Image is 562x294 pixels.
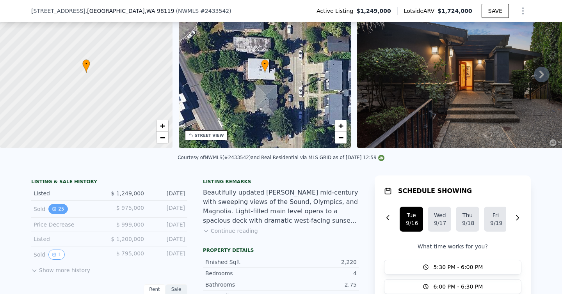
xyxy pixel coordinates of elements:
[335,120,347,132] a: Zoom in
[150,250,185,260] div: [DATE]
[515,3,531,19] button: Show Options
[34,221,103,228] div: Price Decrease
[406,219,417,227] div: 9/16
[31,263,90,274] button: Show more history
[203,188,359,225] div: Beautifully updated [PERSON_NAME] mid-century with sweeping views of the Sound, Olympics, and Mag...
[428,207,451,232] button: Wed9/17
[434,263,483,271] span: 5:30 PM - 6:00 PM
[160,121,165,131] span: +
[434,211,445,219] div: Wed
[116,250,144,257] span: $ 795,000
[482,4,509,18] button: SAVE
[144,8,174,14] span: , WA 98119
[203,247,359,253] div: Property details
[160,133,165,142] span: −
[31,179,187,186] div: LISTING & SALE HISTORY
[384,260,521,275] button: 5:30 PM - 6:00 PM
[434,219,445,227] div: 9/17
[203,227,258,235] button: Continue reading
[205,281,281,289] div: Bathrooms
[34,235,103,243] div: Listed
[157,120,168,132] a: Zoom in
[490,219,501,227] div: 9/19
[205,269,281,277] div: Bedrooms
[404,7,438,15] span: Lotside ARV
[34,250,103,260] div: Sold
[398,186,472,196] h1: SCHEDULE SHOWING
[116,205,144,211] span: $ 975,000
[384,243,521,250] p: What time works for you?
[281,269,357,277] div: 4
[157,132,168,143] a: Zoom out
[150,190,185,197] div: [DATE]
[203,179,359,185] div: Listing remarks
[281,258,357,266] div: 2,220
[34,190,103,197] div: Listed
[200,8,229,14] span: # 2433542
[338,121,343,131] span: +
[317,7,356,15] span: Active Listing
[261,59,269,73] div: •
[384,279,521,294] button: 6:00 PM - 6:30 PM
[484,207,507,232] button: Fri9/19
[31,7,85,15] span: [STREET_ADDRESS]
[85,7,174,15] span: , [GEOGRAPHIC_DATA]
[150,204,185,214] div: [DATE]
[48,250,65,260] button: View historical data
[378,155,384,161] img: NWMLS Logo
[150,221,185,228] div: [DATE]
[400,207,423,232] button: Tue9/16
[462,219,473,227] div: 9/18
[82,59,90,73] div: •
[34,204,103,214] div: Sold
[111,190,144,197] span: $ 1,249,000
[176,7,231,15] div: ( )
[48,204,68,214] button: View historical data
[111,236,144,242] span: $ 1,200,000
[335,132,347,143] a: Zoom out
[462,211,473,219] div: Thu
[116,221,144,228] span: $ 999,000
[438,8,472,14] span: $1,724,000
[434,283,483,290] span: 6:00 PM - 6:30 PM
[178,8,199,14] span: NWMLS
[205,258,281,266] div: Finished Sqft
[281,281,357,289] div: 2.75
[338,133,343,142] span: −
[178,155,384,160] div: Courtesy of NWMLS (#2433542) and Real Residential via MLS GRID as of [DATE] 12:59
[150,235,185,243] div: [DATE]
[406,211,417,219] div: Tue
[356,7,391,15] span: $1,249,000
[82,60,90,67] span: •
[261,60,269,67] span: •
[490,211,501,219] div: Fri
[456,207,479,232] button: Thu9/18
[195,133,224,138] div: STREET VIEW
